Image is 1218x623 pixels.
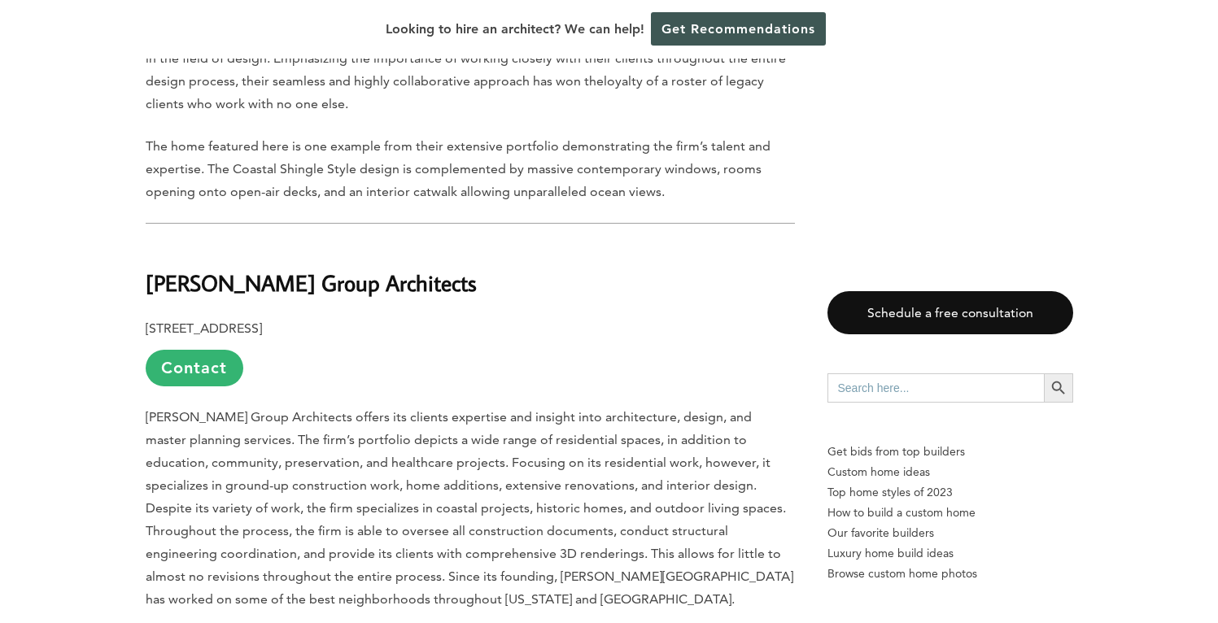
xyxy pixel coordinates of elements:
[827,564,1073,584] a: Browse custom home photos
[827,503,1073,523] a: How to build a custom home
[146,73,764,111] span: loyalty of a roster of legacy clients who work with no one else.
[146,268,477,297] b: [PERSON_NAME] Group Architects
[827,523,1073,543] a: Our favorite builders
[827,291,1073,334] a: Schedule a free consultation
[651,12,826,46] a: Get Recommendations
[827,482,1073,503] a: Top home styles of 2023
[146,320,262,336] b: [STREET_ADDRESS]
[827,442,1073,462] p: Get bids from top builders
[146,409,793,607] span: [PERSON_NAME] Group Architects offers its clients expertise and insight into architecture, design...
[827,373,1044,403] input: Search here...
[827,543,1073,564] a: Luxury home build ideas
[146,138,771,199] span: The home featured here is one example from their extensive portfolio demonstrating the firm’s tal...
[146,350,243,386] a: Contact
[827,462,1073,482] a: Custom home ideas
[1050,379,1067,397] svg: Search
